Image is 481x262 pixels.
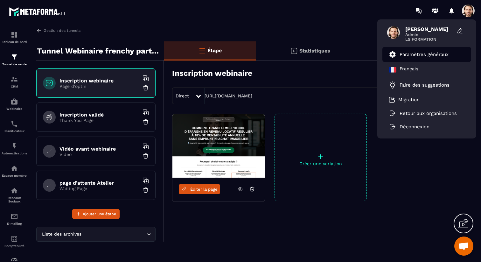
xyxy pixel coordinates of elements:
[59,78,139,84] h6: Inscription webinaire
[36,28,80,33] a: Gestion des tunnels
[143,119,149,125] img: trash
[40,231,83,238] span: Liste des archives
[2,230,27,252] a: accountantaccountantComptabilité
[179,184,220,194] a: Éditer la page
[2,40,27,44] p: Tableau de bord
[59,118,139,123] p: Thank You Page
[2,85,27,88] p: CRM
[10,165,18,172] img: automations
[454,237,473,256] a: Ouvrir le chat
[10,53,18,61] img: formation
[299,48,330,54] p: Statistiques
[275,152,366,161] p: +
[10,187,18,195] img: social-network
[2,48,27,71] a: formationformationTunnel de vente
[2,222,27,225] p: E-mailing
[36,227,156,242] div: Search for option
[2,152,27,155] p: Automatisations
[389,110,457,116] a: Retour aux organisations
[400,52,449,57] p: Paramètres généraux
[172,69,252,78] h3: Inscription webinaire
[405,37,453,42] span: LS FORMATION
[143,153,149,159] img: trash
[2,208,27,230] a: emailemailE-mailing
[2,129,27,133] p: Planificateur
[2,174,27,177] p: Espace membre
[10,142,18,150] img: automations
[83,211,116,217] span: Ajouter une étape
[2,196,27,203] p: Réseaux Sociaux
[198,47,206,54] img: bars-o.4a397970.svg
[2,138,27,160] a: automationsautomationsAutomatisations
[400,124,429,130] p: Déconnexion
[59,152,139,157] p: Video
[143,85,149,91] img: trash
[2,71,27,93] a: formationformationCRM
[10,98,18,105] img: automations
[9,6,66,17] img: logo
[389,81,457,89] a: Faire des suggestions
[59,84,139,89] p: Page d'optin
[10,235,18,243] img: accountant
[10,213,18,220] img: email
[59,186,139,191] p: Waiting Page
[72,209,120,219] button: Ajouter une étape
[2,160,27,182] a: automationsautomationsEspace membre
[389,96,420,103] a: Migration
[10,31,18,39] img: formation
[172,114,265,178] img: image
[2,115,27,138] a: schedulerschedulerPlanificateur
[37,45,159,57] p: Tunnel Webinaire frenchy partners
[400,82,450,88] p: Faire des suggestions
[389,51,449,58] a: Paramètres généraux
[290,47,298,55] img: stats.20deebd0.svg
[207,47,222,53] p: Étape
[10,120,18,128] img: scheduler
[275,161,366,166] p: Créer une variation
[2,26,27,48] a: formationformationTableau de bord
[400,66,418,74] p: Français
[2,62,27,66] p: Tunnel de vente
[405,26,453,32] span: [PERSON_NAME]
[205,93,252,98] a: [URL][DOMAIN_NAME]
[10,75,18,83] img: formation
[2,107,27,110] p: Webinaire
[2,93,27,115] a: automationsautomationsWebinaire
[398,97,420,103] p: Migration
[59,146,139,152] h6: Vidéo avant webinaire
[36,28,42,33] img: arrow
[190,187,218,192] span: Éditer la page
[59,180,139,186] h6: page d'attente Atelier
[143,187,149,193] img: trash
[83,231,145,238] input: Search for option
[59,112,139,118] h6: Inscription validé
[405,32,453,37] span: Admin
[400,110,457,116] p: Retour aux organisations
[176,93,189,98] span: Direct
[2,182,27,208] a: social-networksocial-networkRéseaux Sociaux
[2,244,27,248] p: Comptabilité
